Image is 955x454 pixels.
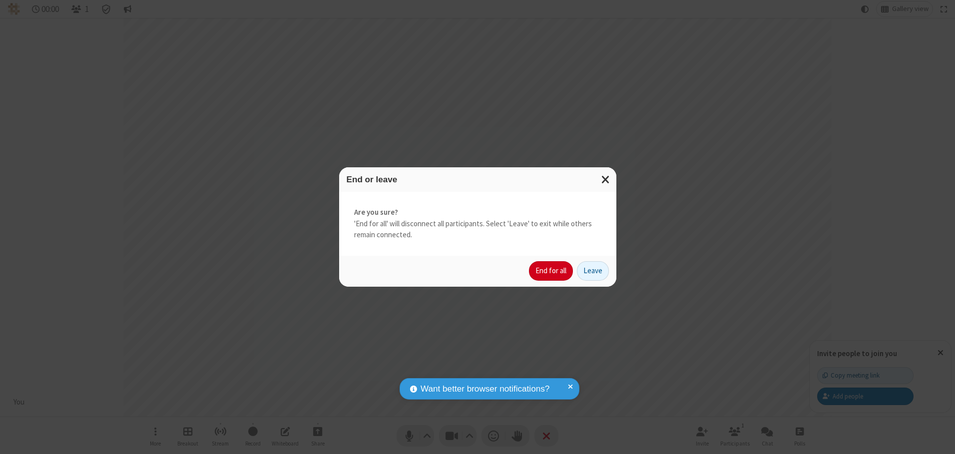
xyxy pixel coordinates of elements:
button: End for all [529,261,573,281]
button: Close modal [595,167,616,192]
h3: End or leave [347,175,609,184]
strong: Are you sure? [354,207,601,218]
span: Want better browser notifications? [421,383,549,396]
button: Leave [577,261,609,281]
div: 'End for all' will disconnect all participants. Select 'Leave' to exit while others remain connec... [339,192,616,256]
